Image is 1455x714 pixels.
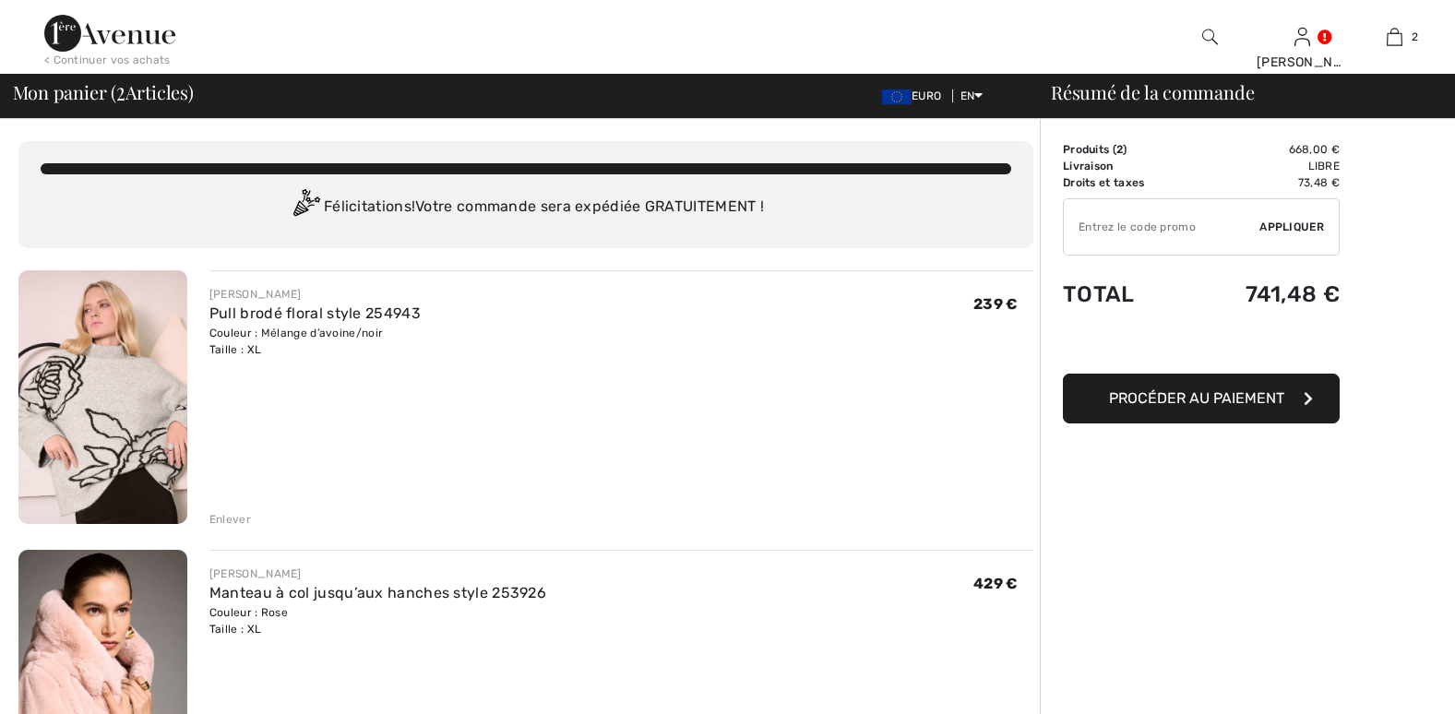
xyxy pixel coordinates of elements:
[1294,28,1310,45] a: Sign In
[125,79,194,104] font: Articles)
[973,295,1019,313] span: 239 €
[882,89,912,104] img: Euro
[1191,158,1340,174] td: Libre
[209,304,421,322] a: Pull brodé floral style 254943
[1191,141,1340,158] td: 668,00 €
[209,286,421,303] div: [PERSON_NAME]
[1063,374,1340,423] button: Procéder au paiement
[1202,26,1218,48] img: Rechercher sur le site Web
[287,189,324,226] img: Congratulation2.svg
[1063,174,1191,191] td: Droits et taxes
[116,78,125,102] span: 2
[882,89,948,102] span: EURO
[1063,141,1191,158] td: )
[18,270,187,524] img: Pull brodé floral style 254943
[209,327,383,356] font: Couleur : Mélange d’avoine/noir Taille : XL
[1387,26,1402,48] img: Mon sac
[1191,174,1340,191] td: 73,48 €
[1109,389,1284,407] span: Procéder au paiement
[13,79,116,104] font: Mon panier (
[960,89,975,102] font: EN
[1349,26,1439,48] a: 2
[1064,199,1259,255] input: Promo code
[1257,53,1347,72] div: [PERSON_NAME]
[1063,263,1191,326] td: Total
[209,565,546,582] div: [PERSON_NAME]
[44,52,171,68] div: < Continuer vos achats
[1063,326,1340,367] iframe: PayPal
[209,606,288,636] font: Couleur : Rose Taille : XL
[324,197,764,215] font: Félicitations! Votre commande sera expédiée GRATUITEMENT !
[1063,143,1123,156] font: Produits (
[1259,219,1324,235] span: Appliquer
[44,15,175,52] img: 1ère Avenue
[209,511,251,528] div: Enlever
[973,575,1019,592] span: 429 €
[209,584,546,601] a: Manteau à col jusqu’aux hanches style 253926
[1412,29,1418,45] span: 2
[1116,143,1123,156] span: 2
[1063,158,1191,174] td: Livraison
[1191,263,1340,326] td: 741,48 €
[1294,26,1310,48] img: Mes infos
[1029,83,1444,101] div: Résumé de la commande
